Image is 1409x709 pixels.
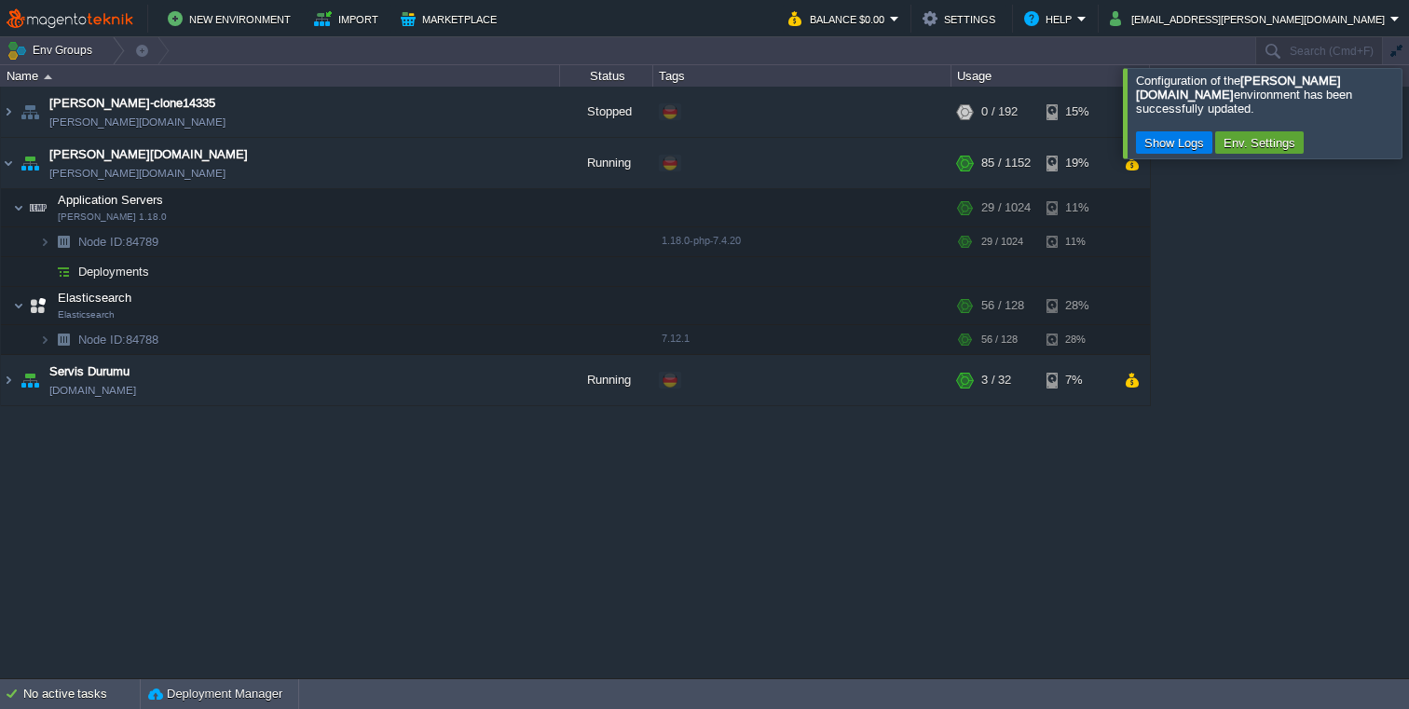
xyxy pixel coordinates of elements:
[662,235,741,246] span: 1.18.0-php-7.4.20
[981,138,1031,188] div: 85 / 1152
[76,332,161,348] a: Node ID:84788
[44,75,52,79] img: AMDAwAAAACH5BAEAAAAALAAAAAABAAEAAAICRAEAOw==
[1046,287,1107,324] div: 28%
[952,65,1149,87] div: Usage
[561,65,652,87] div: Status
[788,7,890,30] button: Balance $0.00
[50,227,76,256] img: AMDAwAAAACH5BAEAAAAALAAAAAABAAEAAAICRAEAOw==
[39,227,50,256] img: AMDAwAAAACH5BAEAAAAALAAAAAABAAEAAAICRAEAOw==
[1046,138,1107,188] div: 19%
[7,37,99,63] button: Env Groups
[662,333,690,344] span: 7.12.1
[49,145,248,164] a: [PERSON_NAME][DOMAIN_NAME]
[76,332,161,348] span: 84788
[76,234,161,250] span: 84789
[401,7,502,30] button: Marketplace
[1046,87,1107,137] div: 15%
[981,287,1024,324] div: 56 / 128
[314,7,384,30] button: Import
[1,138,16,188] img: AMDAwAAAACH5BAEAAAAALAAAAAABAAEAAAICRAEAOw==
[7,7,133,31] img: MagentoTeknik
[17,355,43,405] img: AMDAwAAAACH5BAEAAAAALAAAAAABAAEAAAICRAEAOw==
[560,87,653,137] div: Stopped
[49,164,226,183] a: [PERSON_NAME][DOMAIN_NAME]
[168,7,296,30] button: New Environment
[58,309,115,320] span: Elasticsearch
[50,325,76,354] img: AMDAwAAAACH5BAEAAAAALAAAAAABAAEAAAICRAEAOw==
[1139,134,1210,151] button: Show Logs
[49,362,130,381] a: Servis Durumu
[56,192,166,208] span: Application Servers
[981,227,1023,256] div: 29 / 1024
[56,290,134,306] span: Elasticsearch
[49,94,215,113] a: [PERSON_NAME]-clone14335
[923,7,1001,30] button: Settings
[1136,74,1341,102] b: [PERSON_NAME][DOMAIN_NAME]
[1,87,16,137] img: AMDAwAAAACH5BAEAAAAALAAAAAABAAEAAAICRAEAOw==
[1046,325,1107,354] div: 28%
[78,333,126,347] span: Node ID:
[981,325,1018,354] div: 56 / 128
[148,685,282,703] button: Deployment Manager
[49,381,136,400] a: [DOMAIN_NAME]
[1110,7,1390,30] button: [EMAIL_ADDRESS][PERSON_NAME][DOMAIN_NAME]
[58,211,167,223] span: [PERSON_NAME] 1.18.0
[78,235,126,249] span: Node ID:
[39,325,50,354] img: AMDAwAAAACH5BAEAAAAALAAAAAABAAEAAAICRAEAOw==
[981,87,1018,137] div: 0 / 192
[76,264,152,280] a: Deployments
[50,257,76,286] img: AMDAwAAAACH5BAEAAAAALAAAAAABAAEAAAICRAEAOw==
[1046,355,1107,405] div: 7%
[23,679,140,709] div: No active tasks
[13,287,24,324] img: AMDAwAAAACH5BAEAAAAALAAAAAABAAEAAAICRAEAOw==
[1024,7,1077,30] button: Help
[981,355,1011,405] div: 3 / 32
[560,138,653,188] div: Running
[76,234,161,250] a: Node ID:84789
[56,193,166,207] a: Application Servers[PERSON_NAME] 1.18.0
[25,189,51,226] img: AMDAwAAAACH5BAEAAAAALAAAAAABAAEAAAICRAEAOw==
[1046,227,1107,256] div: 11%
[654,65,951,87] div: Tags
[49,113,226,131] a: [PERSON_NAME][DOMAIN_NAME]
[2,65,559,87] div: Name
[1136,74,1352,116] span: Configuration of the environment has been successfully updated.
[25,287,51,324] img: AMDAwAAAACH5BAEAAAAALAAAAAABAAEAAAICRAEAOw==
[1046,189,1107,226] div: 11%
[17,87,43,137] img: AMDAwAAAACH5BAEAAAAALAAAAAABAAEAAAICRAEAOw==
[1218,134,1302,151] button: Env. Settings
[560,355,653,405] div: Running
[981,189,1031,226] div: 29 / 1024
[17,138,43,188] img: AMDAwAAAACH5BAEAAAAALAAAAAABAAEAAAICRAEAOw==
[1,355,16,405] img: AMDAwAAAACH5BAEAAAAALAAAAAABAAEAAAICRAEAOw==
[56,291,134,305] a: ElasticsearchElasticsearch
[13,189,24,226] img: AMDAwAAAACH5BAEAAAAALAAAAAABAAEAAAICRAEAOw==
[39,257,50,286] img: AMDAwAAAACH5BAEAAAAALAAAAAABAAEAAAICRAEAOw==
